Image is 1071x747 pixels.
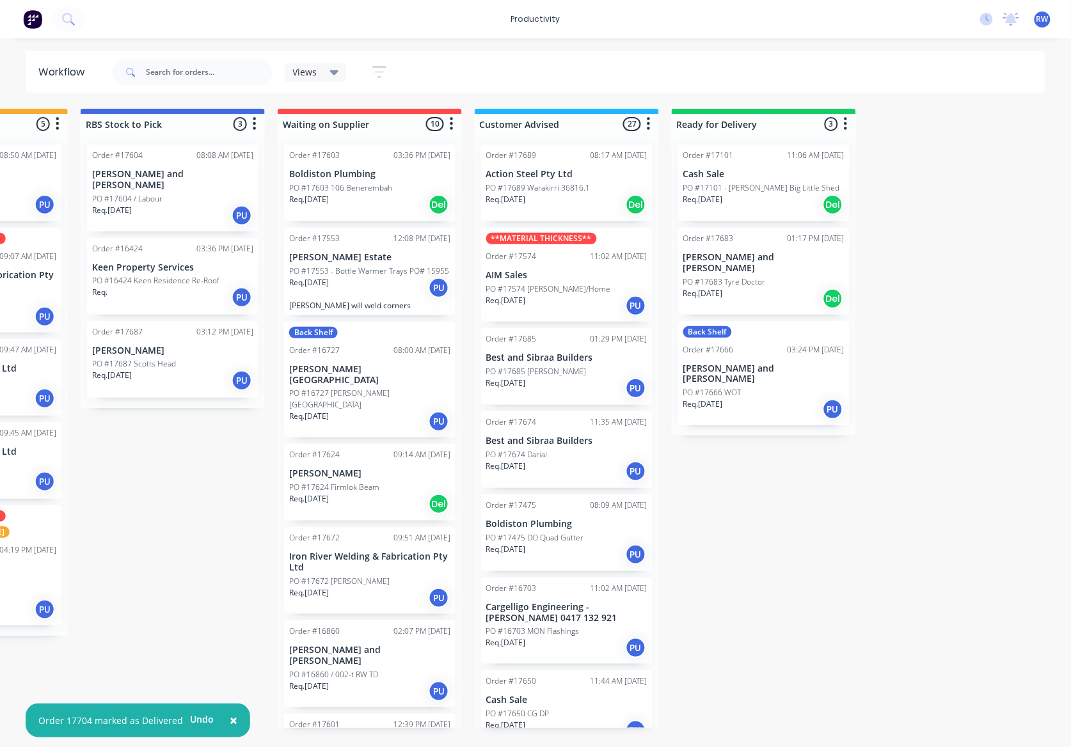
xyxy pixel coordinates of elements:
[481,494,653,571] div: Order #1747508:09 AM [DATE]Boldiston PlumbingPO #17475 DO Quad GutterReq.[DATE]PU
[481,670,653,747] div: Order #1765011:44 AM [DATE]Cash SalePO #17650 CG DPReq.[DATE]PU
[626,638,646,658] div: PU
[289,625,340,637] div: Order #16860
[486,499,537,511] div: Order #17475
[683,276,766,288] p: PO #17683 Tyre Doctor
[486,251,537,262] div: Order #17574
[683,233,734,244] div: Order #17683
[591,416,647,428] div: 11:35 AM [DATE]
[284,444,456,521] div: Order #1762409:14 AM [DATE][PERSON_NAME]PO #17624 Firmlok BeamReq.[DATE]Del
[486,182,591,194] p: PO #17689 Warakirri 36816.1
[486,708,550,719] p: PO #17650 CG DP
[486,449,548,460] p: PO #17674 Darial
[393,625,450,637] div: 02:07 PM [DATE]
[486,460,526,472] p: Req. [DATE]
[35,194,55,215] div: PU
[683,363,845,385] p: [PERSON_NAME] and [PERSON_NAME]
[183,710,221,729] button: Undo
[393,150,450,161] div: 03:36 PM [DATE]
[486,519,647,530] p: Boldiston Plumbing
[626,378,646,398] div: PU
[289,669,378,680] p: PO #16860 / 002-t RW TD
[591,251,647,262] div: 11:02 AM [DATE]
[486,602,647,624] p: Cargelligo Engineering - [PERSON_NAME] 0417 132 921
[429,411,449,432] div: PU
[289,532,340,544] div: Order #17672
[486,436,647,446] p: Best and Sibraa Builders
[232,287,252,308] div: PU
[429,278,449,298] div: PU
[289,468,450,479] p: [PERSON_NAME]
[289,364,450,386] p: [PERSON_NAME][GEOGRAPHIC_DATA]
[626,720,646,741] div: PU
[87,321,258,398] div: Order #1768703:12 PM [DATE][PERSON_NAME]PO #17687 Scotts HeadReq.[DATE]PU
[788,233,845,244] div: 01:17 PM [DATE]
[232,370,252,391] div: PU
[38,65,91,80] div: Workflow
[289,449,340,460] div: Order #17624
[38,714,183,727] div: Order 17704 marked as Delivered
[683,398,723,410] p: Req. [DATE]
[591,675,647,687] div: 11:44 AM [DATE]
[35,306,55,327] div: PU
[284,322,456,438] div: Back ShelfOrder #1672708:00 AM [DATE][PERSON_NAME][GEOGRAPHIC_DATA]PO #16727 [PERSON_NAME][GEOGRA...
[289,301,450,310] p: [PERSON_NAME] will weld corners
[823,399,843,420] div: PU
[35,388,55,409] div: PU
[429,588,449,608] div: PU
[429,681,449,702] div: PU
[289,327,338,338] div: Back Shelf
[486,625,580,637] p: PO #16703 MON Flashings
[486,270,647,281] p: AIM Sales
[486,695,647,705] p: Cash Sale
[92,275,219,287] p: PO #16424 Keen Residence Re-Roof
[486,169,647,180] p: Action Steel Pty Ltd
[683,326,732,338] div: Back Shelf
[289,680,329,692] p: Req. [DATE]
[289,150,340,161] div: Order #17603
[683,387,742,398] p: PO #17666 WOT
[87,238,258,315] div: Order #1642403:36 PM [DATE]Keen Property ServicesPO #16424 Keen Residence Re-RoofReq.PU
[284,620,456,707] div: Order #1686002:07 PM [DATE][PERSON_NAME] and [PERSON_NAME]PO #16860 / 002-t RW TDReq.[DATE]PU
[481,328,653,405] div: Order #1768501:29 PM [DATE]Best and Sibraa BuildersPO #17685 [PERSON_NAME]Req.[DATE]PU
[486,416,537,428] div: Order #17674
[196,150,253,161] div: 08:08 AM [DATE]
[591,583,647,594] div: 11:02 AM [DATE]
[146,59,273,85] input: Search for orders...
[429,194,449,215] div: Del
[486,637,526,649] p: Req. [DATE]
[486,283,611,295] p: PO #17574 [PERSON_NAME]/Home
[486,583,537,594] div: Order #16703
[486,333,537,345] div: Order #17685
[486,532,584,544] p: PO #17475 DO Quad Gutter
[289,411,329,422] p: Req. [DATE]
[289,277,329,288] p: Req. [DATE]
[678,228,850,315] div: Order #1768301:17 PM [DATE][PERSON_NAME] and [PERSON_NAME]PO #17683 Tyre DoctorReq.[DATE]Del
[486,233,597,244] div: **MATERIAL THICKNESS**
[289,551,450,573] p: Iron River Welding & Fabrication Pty Ltd
[92,169,253,191] p: [PERSON_NAME] and [PERSON_NAME]
[289,252,450,263] p: [PERSON_NAME] Estate
[626,295,646,316] div: PU
[393,345,450,356] div: 08:00 AM [DATE]
[1036,13,1049,25] span: RW
[92,345,253,356] p: [PERSON_NAME]
[87,145,258,232] div: Order #1760408:08 AM [DATE][PERSON_NAME] and [PERSON_NAME]PO #17604 / LabourReq.[DATE]PU
[92,150,143,161] div: Order #17604
[196,326,253,338] div: 03:12 PM [DATE]
[626,544,646,565] div: PU
[486,352,647,363] p: Best and Sibraa Builders
[683,150,734,161] div: Order #17101
[481,228,653,322] div: **MATERIAL THICKNESS**Order #1757411:02 AM [DATE]AIM SalesPO #17574 [PERSON_NAME]/HomeReq.[DATE]PU
[788,344,845,356] div: 03:24 PM [DATE]
[591,150,647,161] div: 08:17 AM [DATE]
[92,358,176,370] p: PO #17687 Scotts Head
[486,377,526,389] p: Req. [DATE]
[289,388,450,411] p: PO #16727 [PERSON_NAME][GEOGRAPHIC_DATA]
[289,493,329,505] p: Req. [DATE]
[683,252,845,274] p: [PERSON_NAME] and [PERSON_NAME]
[35,471,55,492] div: PU
[486,366,587,377] p: PO #17685 [PERSON_NAME]
[289,719,340,730] div: Order #17601
[591,333,647,345] div: 01:29 PM [DATE]
[683,194,723,205] p: Req. [DATE]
